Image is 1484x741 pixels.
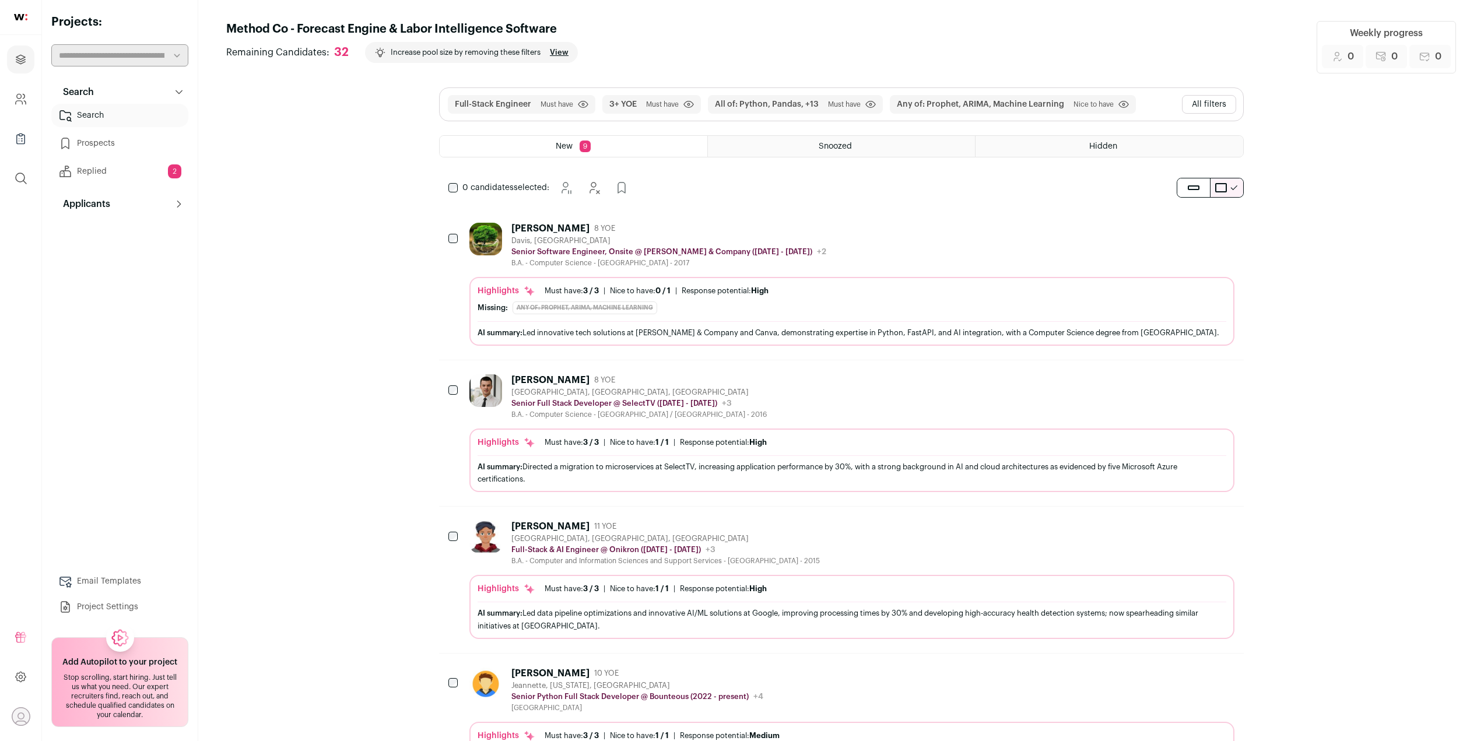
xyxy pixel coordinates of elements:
a: Email Templates [51,570,188,593]
div: Response potential: [682,286,769,296]
div: Nice to have: [610,286,671,296]
p: Full-Stack & AI Engineer @ Onikron ([DATE] - [DATE]) [511,545,701,554]
div: Davis, [GEOGRAPHIC_DATA] [511,236,826,245]
span: 3 / 3 [583,438,599,446]
a: Company and ATS Settings [7,85,34,113]
span: 1 / 1 [655,585,669,592]
span: Hidden [1089,142,1117,150]
span: 9 [580,141,591,152]
span: +2 [817,248,826,256]
div: B.A. - Computer Science - [GEOGRAPHIC_DATA] / [GEOGRAPHIC_DATA] - 2016 [511,410,767,419]
div: 32 [334,45,349,60]
div: [GEOGRAPHIC_DATA], [GEOGRAPHIC_DATA], [GEOGRAPHIC_DATA] [511,388,767,397]
span: New [556,142,573,150]
span: 3 / 3 [583,732,599,739]
span: 11 YOE [594,522,616,531]
button: Any of: Prophet, ARIMA, Machine Learning [897,99,1064,110]
p: Senior Python Full Stack Developer @ Bounteous (2022 - present) [511,692,749,701]
div: Must have: [545,731,599,740]
span: AI summary: [478,329,522,336]
button: All of: Python, Pandas, +13 [715,99,819,110]
div: Weekly progress [1350,26,1423,40]
div: Response potential: [680,584,767,593]
div: [PERSON_NAME] [511,374,590,386]
span: Must have [646,100,679,109]
span: Must have [541,100,573,109]
span: 0 [1391,50,1398,64]
span: 1 / 1 [655,732,669,739]
img: 56c61ca376ee2bd45059a29a87150e07a9b8ec176a7317be2bfba2bf21356a26.jpg [469,374,502,407]
div: Highlights [478,437,535,448]
button: Search [51,80,188,104]
span: AI summary: [478,463,522,470]
span: 10 YOE [594,669,619,678]
button: Hide [582,176,605,199]
div: Must have: [545,286,599,296]
img: wellfound-shorthand-0d5821cbd27db2630d0214b213865d53afaa358527fdda9d0ea32b1df1b89c2c.svg [14,14,27,20]
ul: | | [545,731,780,740]
div: B.A. - Computer Science - [GEOGRAPHIC_DATA] - 2017 [511,258,826,268]
span: 0 candidates [462,184,514,192]
div: B.A. - Computer and Information Sciences and Support Services - [GEOGRAPHIC_DATA] - 2015 [511,556,820,566]
div: Directed a migration to microservices at SelectTV, increasing application performance by 30%, wit... [478,461,1226,485]
div: Nice to have: [610,731,669,740]
div: [PERSON_NAME] [511,521,590,532]
div: [PERSON_NAME] [511,668,590,679]
button: 3+ YOE [609,99,637,110]
div: [GEOGRAPHIC_DATA], [GEOGRAPHIC_DATA], [GEOGRAPHIC_DATA] [511,534,820,543]
span: High [749,438,767,446]
span: 0 / 1 [655,287,671,294]
span: 0 [1348,50,1354,64]
div: [GEOGRAPHIC_DATA] [511,703,763,712]
div: Highlights [478,285,535,297]
span: +4 [753,693,763,701]
button: Add to Prospects [610,176,633,199]
div: Jeannette, [US_STATE], [GEOGRAPHIC_DATA] [511,681,763,690]
span: Medium [749,732,780,739]
div: Must have: [545,584,599,593]
a: [PERSON_NAME] 8 YOE [GEOGRAPHIC_DATA], [GEOGRAPHIC_DATA], [GEOGRAPHIC_DATA] Senior Full Stack Dev... [469,374,1234,492]
a: Replied2 [51,160,188,183]
span: 1 / 1 [655,438,669,446]
a: Snoozed [708,136,975,157]
a: Add Autopilot to your project Stop scrolling, start hiring. Just tell us what you need. Our exper... [51,637,188,727]
p: Applicants [56,197,110,211]
h1: Method Co - Forecast Engine & Labor Intelligence Software [226,21,578,37]
div: Any of: Prophet, ARIMA, Machine Learning [513,301,657,314]
a: Hidden [976,136,1243,157]
div: Highlights [478,583,535,595]
span: Must have [828,100,861,109]
a: Company Lists [7,125,34,153]
a: [PERSON_NAME] 11 YOE [GEOGRAPHIC_DATA], [GEOGRAPHIC_DATA], [GEOGRAPHIC_DATA] Full-Stack & AI Engi... [469,521,1234,638]
div: Must have: [545,438,599,447]
ul: | | [545,438,767,447]
button: Full-Stack Engineer [455,99,531,110]
img: ff1f323c4cacf846b5292b85db0de913b91f7de28df6666e1a3e5c753dbe0484.jpg [469,521,502,553]
a: Project Settings [51,595,188,619]
button: Snooze [554,176,577,199]
ul: | | [545,584,767,593]
span: AI summary: [478,609,522,617]
div: [PERSON_NAME] [511,223,590,234]
button: Open dropdown [12,707,30,726]
img: 1ef77fa8a8f0bfff483b07e1ca4cfe9030ae779f93e9b7b48b9742f781fda1e3.jpg [469,223,502,255]
a: Search [51,104,188,127]
div: Led data pipeline optimizations and innovative AI/ML solutions at Google, improving processing ti... [478,607,1226,631]
ul: | | [545,286,769,296]
span: Nice to have [1073,100,1114,109]
span: +3 [706,546,715,554]
div: Stop scrolling, start hiring. Just tell us what you need. Our expert recruiters find, reach out, ... [59,673,181,719]
a: Prospects [51,132,188,155]
span: 8 YOE [594,224,615,233]
div: Missing: [478,303,508,312]
a: [PERSON_NAME] 8 YOE Davis, [GEOGRAPHIC_DATA] Senior Software Engineer, Onsite @ [PERSON_NAME] & C... [469,223,1234,346]
span: Snoozed [819,142,852,150]
h2: Projects: [51,14,188,30]
p: Increase pool size by removing these filters [391,48,541,57]
p: Senior Full Stack Developer @ SelectTV ([DATE] - [DATE]) [511,399,717,408]
div: Led innovative tech solutions at [PERSON_NAME] & Company and Canva, demonstrating expertise in Py... [478,326,1226,339]
span: 3 / 3 [583,287,599,294]
div: Response potential: [680,438,767,447]
span: Remaining Candidates: [226,45,329,59]
p: Search [56,85,94,99]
